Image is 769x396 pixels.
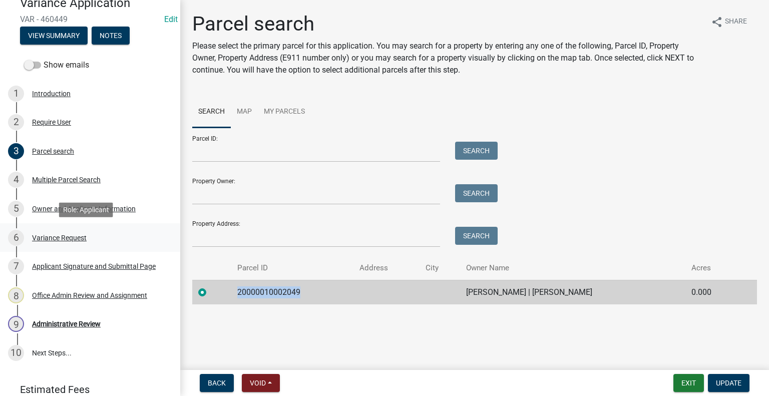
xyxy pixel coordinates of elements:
a: Search [192,96,231,128]
div: 5 [8,201,24,217]
th: Acres [685,256,737,280]
p: Please select the primary parcel for this application. You may search for a property by entering ... [192,40,703,76]
div: Administrative Review [32,320,101,327]
th: Address [353,256,420,280]
a: My Parcels [258,96,311,128]
button: View Summary [20,27,88,45]
span: Update [716,379,741,387]
button: Void [242,374,280,392]
div: Variance Request [32,234,87,241]
button: Exit [673,374,704,392]
div: 4 [8,172,24,188]
div: 2 [8,114,24,130]
a: Edit [164,15,178,24]
div: 6 [8,230,24,246]
div: Multiple Parcel Search [32,176,101,183]
button: Update [708,374,749,392]
th: Owner Name [460,256,685,280]
div: Introduction [32,90,71,97]
button: Search [455,142,498,160]
label: Show emails [24,59,89,71]
span: Back [208,379,226,387]
wm-modal-confirm: Edit Application Number [164,15,178,24]
button: Notes [92,27,130,45]
div: Role: Applicant [59,202,113,217]
div: 7 [8,258,24,274]
div: Office Admin Review and Assignment [32,292,147,299]
button: Search [455,227,498,245]
i: share [711,16,723,28]
td: [PERSON_NAME] | [PERSON_NAME] [460,280,685,304]
td: 20000010002049 [231,280,353,304]
td: 0.000 [685,280,737,304]
span: VAR - 460449 [20,15,160,24]
h1: Parcel search [192,12,703,36]
div: Require User [32,119,71,126]
th: Parcel ID [231,256,353,280]
span: Share [725,16,747,28]
div: 3 [8,143,24,159]
button: Search [455,184,498,202]
th: City [420,256,460,280]
wm-modal-confirm: Summary [20,32,88,40]
div: 10 [8,345,24,361]
div: Owner and Applicant Information [32,205,136,212]
div: 9 [8,316,24,332]
div: 8 [8,287,24,303]
button: Back [200,374,234,392]
span: Void [250,379,266,387]
wm-modal-confirm: Notes [92,32,130,40]
div: 1 [8,86,24,102]
div: Applicant Signature and Submittal Page [32,263,156,270]
a: Map [231,96,258,128]
div: Parcel search [32,148,74,155]
button: shareShare [703,12,755,32]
